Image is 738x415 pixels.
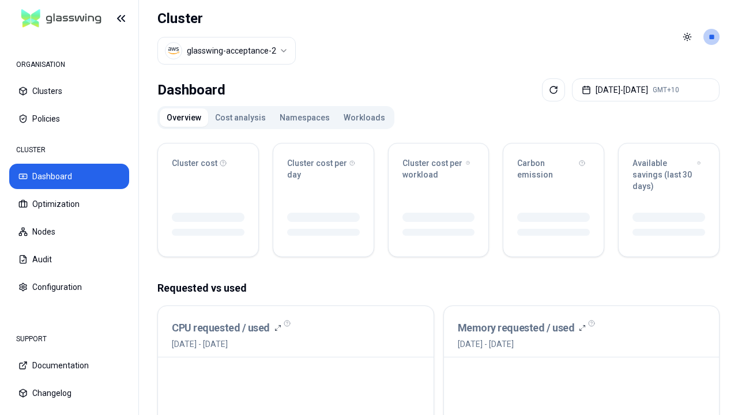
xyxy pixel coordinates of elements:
[572,78,720,101] button: [DATE]-[DATE]GMT+10
[187,45,276,56] div: glasswing-acceptance-2
[517,157,590,180] div: Carbon emission
[160,108,208,127] button: Overview
[157,9,296,28] h1: Cluster
[402,157,475,180] div: Cluster cost per workload
[17,5,106,32] img: GlassWing
[9,219,129,244] button: Nodes
[172,320,270,336] h3: CPU requested / used
[172,338,281,350] span: [DATE] - [DATE]
[337,108,392,127] button: Workloads
[458,338,586,350] span: [DATE] - [DATE]
[632,157,705,192] div: Available savings (last 30 days)
[9,274,129,300] button: Configuration
[172,157,244,169] div: Cluster cost
[9,380,129,406] button: Changelog
[157,37,296,65] button: Select a value
[9,78,129,104] button: Clusters
[208,108,273,127] button: Cost analysis
[9,191,129,217] button: Optimization
[287,157,360,180] div: Cluster cost per day
[653,85,679,95] span: GMT+10
[9,353,129,378] button: Documentation
[9,106,129,131] button: Policies
[9,327,129,350] div: SUPPORT
[9,247,129,272] button: Audit
[168,45,179,56] img: aws
[273,108,337,127] button: Namespaces
[157,280,720,296] p: Requested vs used
[458,320,575,336] h3: Memory requested / used
[9,164,129,189] button: Dashboard
[9,138,129,161] div: CLUSTER
[157,78,225,101] div: Dashboard
[9,53,129,76] div: ORGANISATION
